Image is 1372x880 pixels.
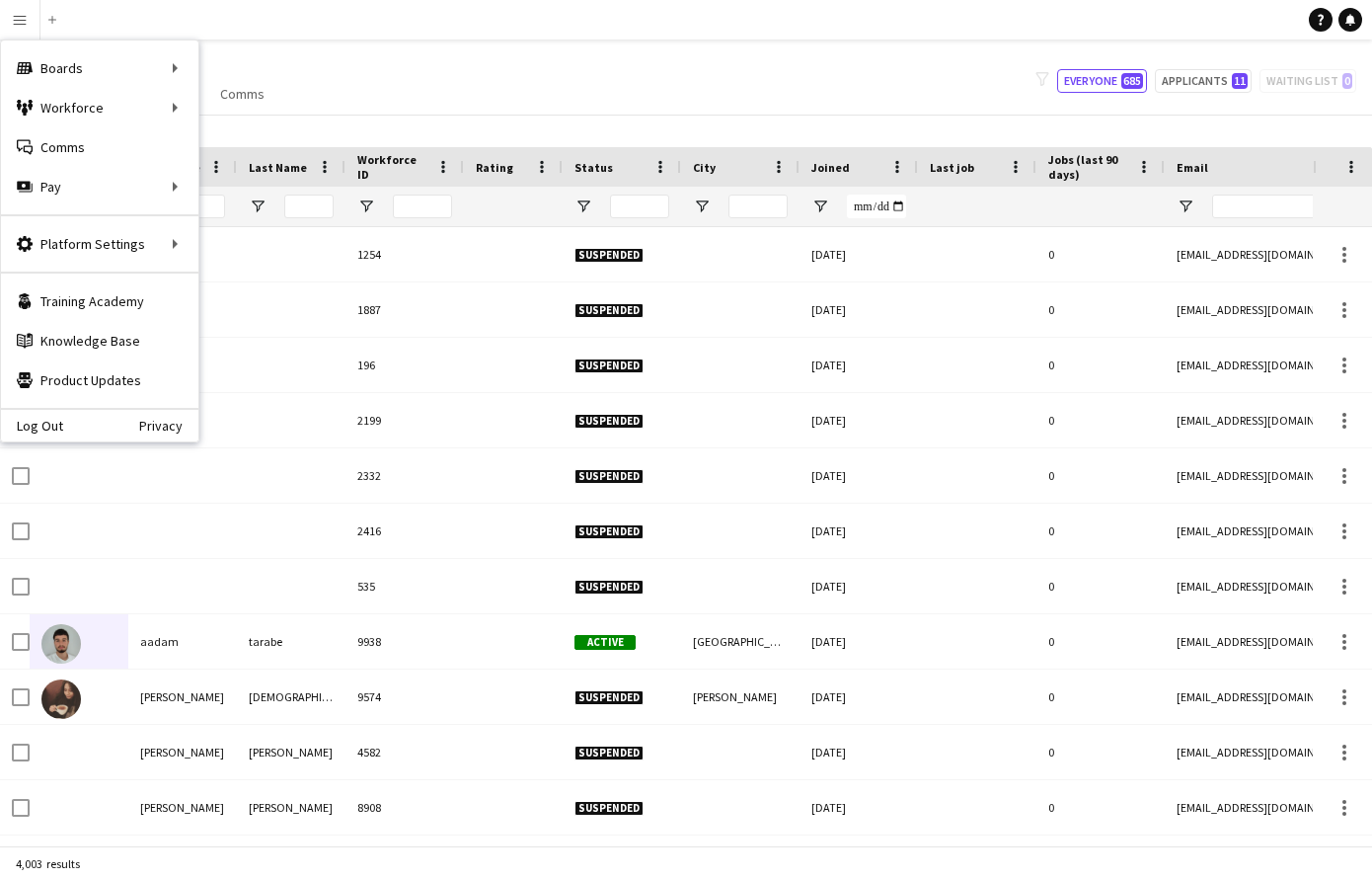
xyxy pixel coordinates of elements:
button: Open Filter Menu [1177,198,1194,215]
span: Jobs (last 90 days) [1048,152,1129,182]
button: Open Filter Menu [249,198,267,215]
span: Email [1177,160,1208,175]
div: [DATE] [800,614,918,669]
div: [DEMOGRAPHIC_DATA] [237,670,345,724]
a: Training Academy [1,281,198,321]
div: [GEOGRAPHIC_DATA] [681,614,800,669]
div: 2416 [345,504,464,558]
button: Open Filter Menu [357,198,375,215]
div: [DATE] [800,725,918,779]
button: Open Filter Menu [811,198,829,215]
span: Last Name [249,160,307,175]
div: 1254 [345,227,464,281]
a: Log Out [1,418,63,434]
span: Rating [476,160,513,175]
div: 8908 [345,780,464,835]
div: [DATE] [800,559,918,613]
div: 0 [1036,780,1165,835]
div: [DATE] [800,282,918,337]
span: Status [574,160,613,175]
div: [DATE] [800,393,918,447]
img: aadam tarabe [41,624,81,664]
div: [PERSON_NAME] [128,780,237,835]
span: 11 [1232,73,1248,89]
span: Suspended [574,580,644,595]
a: Comms [212,81,272,107]
button: Open Filter Menu [574,198,592,215]
div: 0 [1036,559,1165,613]
div: Pay [1,167,198,206]
div: [PERSON_NAME] [128,725,237,779]
span: Last job [930,160,974,175]
a: Privacy [139,418,198,434]
div: [PERSON_NAME] [681,670,800,724]
span: Suspended [574,248,644,263]
span: Suspended [574,746,644,760]
span: Comms [220,85,265,103]
a: Knowledge Base [1,321,198,360]
div: [DATE] [800,227,918,281]
div: 9574 [345,670,464,724]
div: aadam [128,614,237,669]
div: [PERSON_NAME] [128,670,237,724]
div: Boards [1,48,198,88]
div: [DATE] [800,780,918,835]
div: 0 [1036,227,1165,281]
img: Aakriti Jain [41,680,81,719]
button: Applicants11 [1155,69,1252,93]
div: 535 [345,559,464,613]
span: Joined [811,160,850,175]
div: [DATE] [800,504,918,558]
span: Suspended [574,524,644,539]
div: 0 [1036,725,1165,779]
div: 196 [345,338,464,392]
span: Suspended [574,801,644,816]
span: City [693,160,716,175]
input: First Name Filter Input [176,195,225,218]
button: Everyone685 [1057,69,1147,93]
div: [PERSON_NAME] [237,725,345,779]
div: 0 [1036,504,1165,558]
div: [DATE] [800,670,918,724]
span: Active [574,635,636,650]
div: [DATE] [800,338,918,392]
span: Suspended [574,414,644,429]
div: 0 [1036,448,1165,503]
a: Product Updates [1,360,198,400]
div: 2332 [345,448,464,503]
input: Status Filter Input [610,195,669,218]
span: Suspended [574,469,644,484]
div: 4582 [345,725,464,779]
div: 0 [1036,393,1165,447]
div: 9938 [345,614,464,669]
span: 685 [1121,73,1143,89]
div: tarabe [237,614,345,669]
div: 0 [1036,670,1165,724]
span: Suspended [574,303,644,318]
div: 0 [1036,614,1165,669]
div: [PERSON_NAME] [237,780,345,835]
div: Platform Settings [1,224,198,264]
span: Suspended [574,690,644,705]
div: 2199 [345,393,464,447]
input: Workforce ID Filter Input [393,195,452,218]
input: City Filter Input [728,195,788,218]
div: [DATE] [800,448,918,503]
input: Last Name Filter Input [284,195,334,218]
div: 0 [1036,338,1165,392]
input: Joined Filter Input [847,195,906,218]
button: Open Filter Menu [693,198,711,215]
span: Suspended [574,359,644,373]
a: Comms [1,127,198,167]
div: 1887 [345,282,464,337]
div: 0 [1036,282,1165,337]
span: Workforce ID [357,152,428,182]
div: Workforce [1,88,198,127]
